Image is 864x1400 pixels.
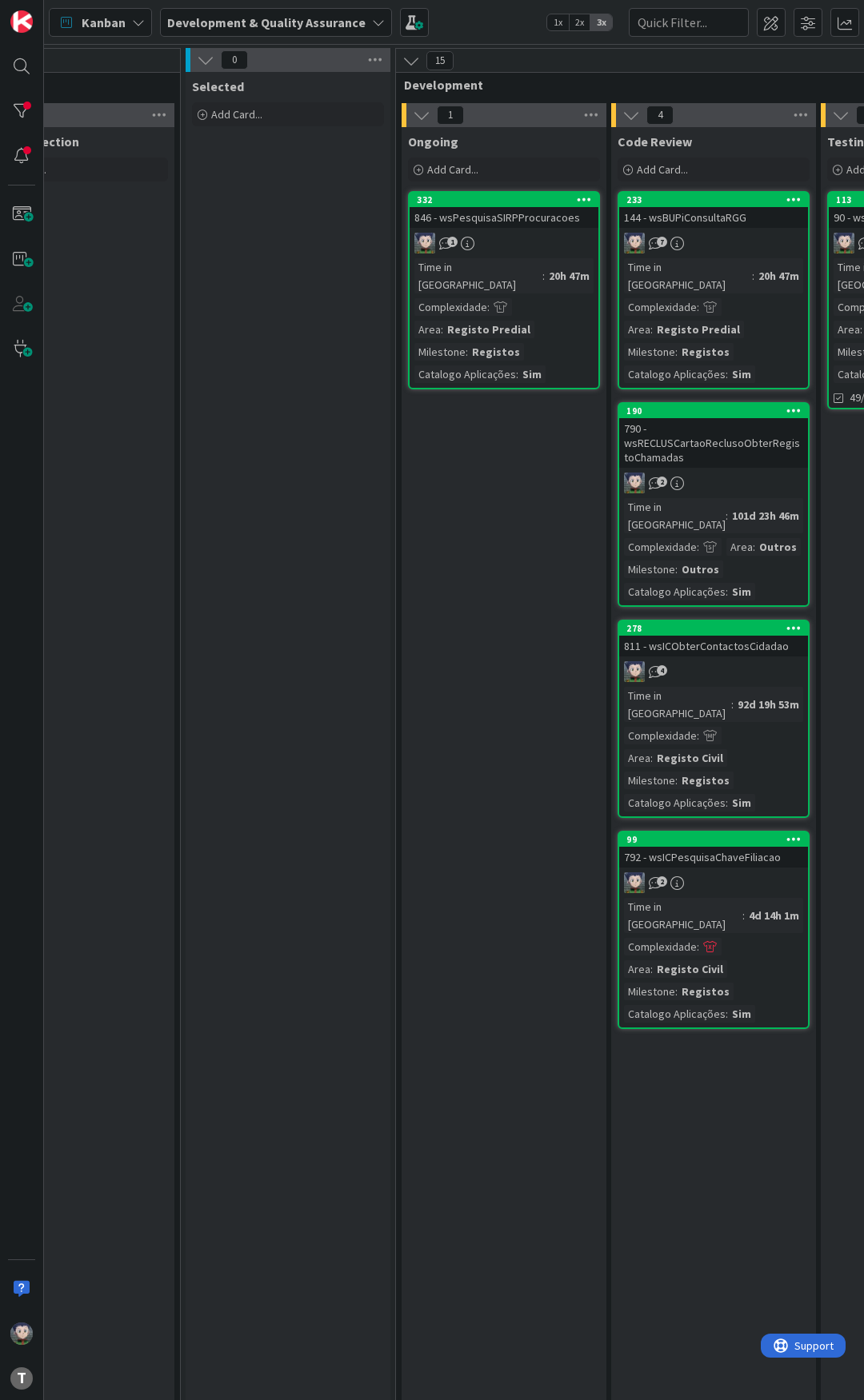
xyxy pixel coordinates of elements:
[624,258,752,293] div: Time in [GEOGRAPHIC_DATA]
[619,404,808,468] div: 190790 - wsRECLUSCartaoReclusoObterRegistoChamadas
[619,193,808,228] div: 233144 - wsBUPiConsultaRGG
[414,343,466,361] div: Milestone
[657,477,667,487] span: 2
[624,898,742,933] div: Time in [GEOGRAPHIC_DATA]
[697,538,699,556] span: :
[675,343,678,361] span: :
[619,847,808,868] div: 792 - wsICPesquisaChaveFiliacao
[726,794,728,812] span: :
[624,727,697,744] div: Complexidade
[624,661,645,682] img: LS
[624,938,697,955] div: Complexidade
[569,14,590,30] span: 2x
[466,343,468,361] span: :
[447,237,458,247] span: 1
[624,583,726,600] div: Catalogo Aplicações
[410,193,598,228] div: 332846 - wsPesquisaSIRPProcuracoes
[547,14,569,30] span: 1x
[726,538,753,556] div: Area
[619,207,808,228] div: 144 - wsBUPiConsultaRGG
[728,365,755,383] div: Sim
[653,960,727,978] div: Registo Civil
[650,749,653,767] span: :
[754,267,803,285] div: 20h 47m
[624,538,697,556] div: Complexidade
[619,832,808,868] div: 99792 - wsICPesquisaChaveFiliacao
[624,749,650,767] div: Area
[834,233,854,253] img: LS
[410,193,598,207] div: 332
[619,661,808,682] div: LS
[753,538,755,556] span: :
[437,106,464,125] span: 1
[542,267,545,285] span: :
[410,207,598,228] div: 846 - wsPesquisaSIRPProcuracoes
[221,50,248,70] span: 0
[745,907,803,924] div: 4d 14h 1m
[653,321,744,338] div: Registo Predial
[10,1367,33,1390] div: T
[417,194,598,205] div: 332
[650,321,653,338] span: :
[516,365,518,383] span: :
[624,233,645,253] img: LS
[545,267,594,285] div: 20h 47m
[624,321,650,338] div: Area
[414,321,441,338] div: Area
[192,78,244,94] span: Selected
[860,321,862,338] span: :
[728,583,755,600] div: Sim
[726,365,728,383] span: :
[678,772,734,789] div: Registos
[657,237,667,247] span: 7
[637,162,688,177] span: Add Card...
[697,298,699,316] span: :
[731,696,734,713] span: :
[624,687,731,722] div: Time in [GEOGRAPHIC_DATA]
[619,636,808,656] div: 811 - wsICObterContactosCidadao
[468,343,524,361] div: Registos
[414,298,487,316] div: Complexidade
[626,623,808,634] div: 278
[726,583,728,600] span: :
[619,832,808,847] div: 99
[619,233,808,253] div: LS
[697,938,699,955] span: :
[728,794,755,812] div: Sim
[414,365,516,383] div: Catalogo Aplicações
[678,560,723,578] div: Outros
[167,14,366,30] b: Development & Quality Assurance
[414,258,542,293] div: Time in [GEOGRAPHIC_DATA]
[650,960,653,978] span: :
[653,749,727,767] div: Registo Civil
[678,343,734,361] div: Registos
[426,51,454,70] span: 15
[626,194,808,205] div: 233
[10,10,33,33] img: Visit kanbanzone.com
[675,983,678,1000] span: :
[626,405,808,417] div: 190
[728,1005,755,1023] div: Sim
[697,727,699,744] span: :
[624,872,645,893] img: LS
[734,696,803,713] div: 92d 19h 53m
[619,872,808,893] div: LS
[619,473,808,493] div: LS
[619,621,808,656] div: 278811 - wsICObterContactosCidadao
[657,665,667,676] span: 4
[408,134,458,150] span: Ongoing
[624,473,645,493] img: LS
[626,834,808,845] div: 99
[624,343,675,361] div: Milestone
[624,560,675,578] div: Milestone
[624,772,675,789] div: Milestone
[487,298,490,316] span: :
[414,233,435,253] img: LS
[518,365,546,383] div: Sim
[624,794,726,812] div: Catalogo Aplicações
[10,1322,33,1345] img: LS
[624,960,650,978] div: Area
[657,876,667,887] span: 2
[678,983,734,1000] div: Registos
[624,983,675,1000] div: Milestone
